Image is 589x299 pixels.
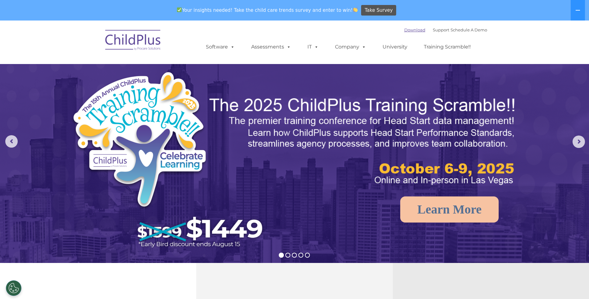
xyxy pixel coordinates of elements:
a: Company [329,41,372,53]
span: Your insights needed! Take the child care trends survey and enter to win! [174,4,360,16]
a: Training Scramble!! [418,41,477,53]
button: Cookies Settings [6,280,21,296]
img: ChildPlus by Procare Solutions [102,25,164,57]
img: 👏 [353,7,358,12]
a: Learn More [400,196,499,223]
a: Assessments [245,41,297,53]
a: Take Survey [361,5,396,16]
a: University [376,41,414,53]
img: ✅ [177,7,182,12]
font: | [404,27,487,32]
a: Schedule A Demo [451,27,487,32]
a: Support [433,27,449,32]
a: IT [301,41,325,53]
span: Take Survey [365,5,393,16]
a: Software [200,41,241,53]
span: Phone number [86,67,113,71]
a: Download [404,27,425,32]
iframe: Chat Widget [487,232,589,299]
span: Last name [86,41,105,46]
